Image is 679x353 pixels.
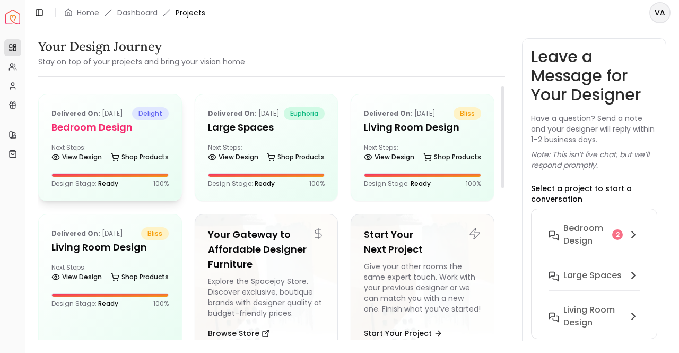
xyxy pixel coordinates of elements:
[38,38,245,55] h3: Your Design Journey
[111,150,169,165] a: Shop Products
[51,143,169,165] div: Next Steps:
[454,107,481,120] span: bliss
[364,143,481,165] div: Next Steps:
[208,143,325,165] div: Next Steps:
[208,150,258,165] a: View Design
[51,107,123,120] p: [DATE]
[51,270,102,285] a: View Design
[5,10,20,24] a: Spacejoy
[540,218,648,265] button: Bedroom Design2
[364,227,481,257] h5: Start Your Next Project
[284,107,325,120] span: euphoria
[649,2,671,23] button: VA
[176,7,205,18] span: Projects
[208,276,325,318] div: Explore the Spacejoy Store. Discover exclusive, boutique brands with designer quality at budget-f...
[208,227,325,272] h5: Your Gateway to Affordable Designer Furniture
[117,7,158,18] a: Dashboard
[531,149,657,170] p: Note: This isn’t live chat, but we’ll respond promptly.
[208,109,257,118] b: Delivered on:
[364,109,413,118] b: Delivered on:
[77,7,99,18] a: Home
[267,150,325,165] a: Shop Products
[153,179,169,188] p: 100 %
[51,150,102,165] a: View Design
[364,179,431,188] p: Design Stage:
[563,304,623,329] h6: Living Room Design
[38,56,245,67] small: Stay on top of your projects and bring your vision home
[98,179,118,188] span: Ready
[563,222,608,247] h6: Bedroom Design
[364,261,481,318] div: Give your other rooms the same expert touch. Work with your previous designer or we can match you...
[153,299,169,308] p: 100 %
[411,179,431,188] span: Ready
[364,107,436,120] p: [DATE]
[51,179,118,188] p: Design Stage:
[51,109,100,118] b: Delivered on:
[531,113,657,145] p: Have a question? Send a note and your designer will reply within 1–2 business days.
[531,183,657,204] p: Select a project to start a conversation
[51,299,118,308] p: Design Stage:
[364,150,414,165] a: View Design
[208,179,275,188] p: Design Stage:
[423,150,481,165] a: Shop Products
[364,323,442,344] button: Start Your Project
[111,270,169,285] a: Shop Products
[51,229,100,238] b: Delivered on:
[208,107,280,120] p: [DATE]
[650,3,669,22] span: VA
[208,120,325,135] h5: Large Spaces
[98,299,118,308] span: Ready
[255,179,275,188] span: Ready
[540,265,648,299] button: Large Spaces
[51,227,123,240] p: [DATE]
[141,227,169,240] span: bliss
[51,120,169,135] h5: Bedroom Design
[612,229,623,240] div: 2
[309,179,325,188] p: 100 %
[531,47,657,105] h3: Leave a Message for Your Designer
[132,107,169,120] span: delight
[466,179,481,188] p: 100 %
[51,240,169,255] h5: Living Room Design
[51,263,169,285] div: Next Steps:
[563,269,622,282] h6: Large Spaces
[5,10,20,24] img: Spacejoy Logo
[64,7,205,18] nav: breadcrumb
[208,323,270,344] button: Browse Store
[364,120,481,135] h5: Living Room Design
[540,299,648,347] button: Living Room Design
